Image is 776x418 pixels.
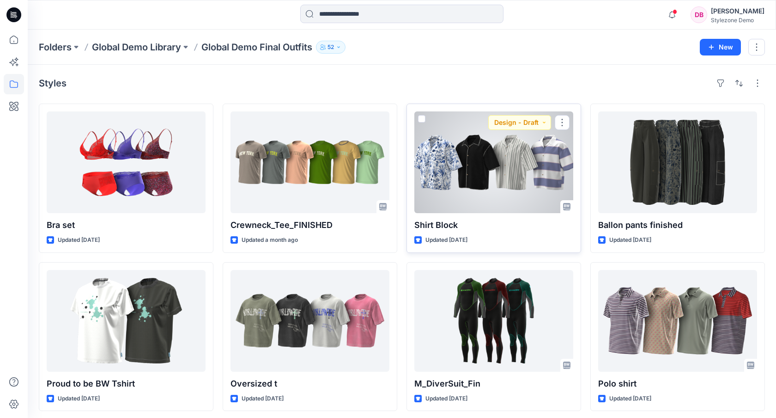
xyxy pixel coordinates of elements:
[609,394,651,404] p: Updated [DATE]
[201,41,312,54] p: Global Demo Final Outfits
[598,111,757,213] a: Ballon pants finished
[414,377,573,390] p: M_DiverSuit_Fin
[92,41,181,54] a: Global Demo Library
[39,41,72,54] a: Folders
[230,377,389,390] p: Oversized t
[230,111,389,213] a: Crewneck_Tee_FINISHED
[316,41,346,54] button: 52
[58,235,100,245] p: Updated [DATE]
[414,219,573,232] p: Shirt Block
[47,270,206,372] a: Proud to be BW Tshirt
[39,78,67,89] h4: Styles
[609,235,651,245] p: Updated [DATE]
[47,111,206,213] a: Bra set
[711,17,764,24] div: Stylezone Demo
[242,235,298,245] p: Updated a month ago
[414,270,573,372] a: M_DiverSuit_Fin
[598,377,757,390] p: Polo shirt
[47,377,206,390] p: Proud to be BW Tshirt
[425,394,467,404] p: Updated [DATE]
[58,394,100,404] p: Updated [DATE]
[598,219,757,232] p: Ballon pants finished
[242,394,284,404] p: Updated [DATE]
[425,235,467,245] p: Updated [DATE]
[711,6,764,17] div: [PERSON_NAME]
[230,219,389,232] p: Crewneck_Tee_FINISHED
[327,42,334,52] p: 52
[598,270,757,372] a: Polo shirt
[691,6,707,23] div: DB
[700,39,741,55] button: New
[47,219,206,232] p: Bra set
[230,270,389,372] a: Oversized t
[414,111,573,213] a: Shirt Block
